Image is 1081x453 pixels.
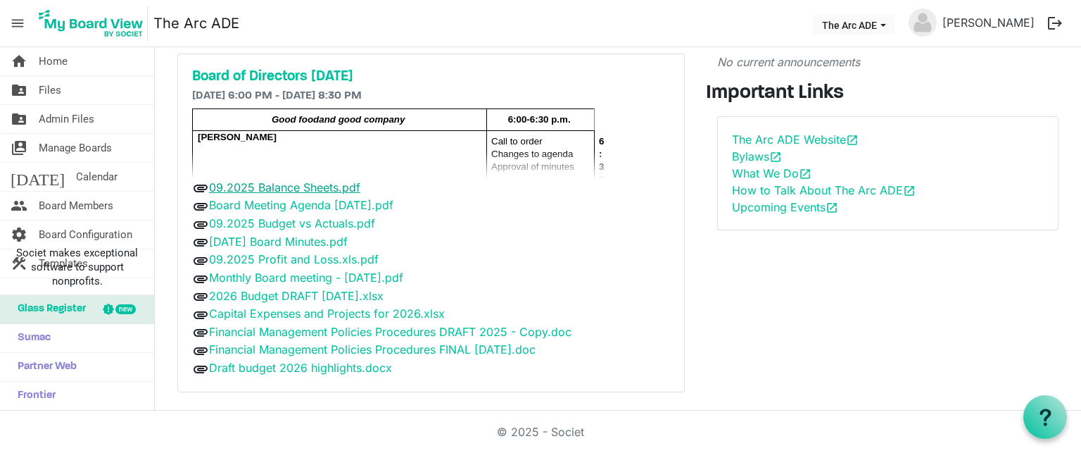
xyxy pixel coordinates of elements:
[209,271,403,285] a: Monthly Board meeting - [DATE].pdf
[209,325,571,339] a: Financial Management Policies Procedures DRAFT 2025 - Copy.doc
[192,361,209,378] span: attachment
[11,192,27,220] span: people
[192,324,209,341] span: attachment
[508,114,571,125] span: 6:00-6:30 p.m.
[11,382,56,410] span: Frontier
[732,200,838,214] a: Upcoming Eventsopen_in_new
[209,361,392,375] a: Draft budget 2026 highlights.docx
[209,198,393,212] a: Board Meeting Agenda [DATE].pdf
[319,114,405,125] span: and good company
[706,82,1070,106] h3: Important Links
[599,136,604,172] span: 6:3
[76,163,118,191] span: Calendar
[826,201,838,214] span: open_in_new
[192,252,209,269] span: attachment
[34,6,153,41] a: My Board View Logo
[39,134,112,162] span: Manage Boards
[717,54,1059,70] p: No current announcements
[272,114,319,125] span: Good food
[39,76,61,104] span: Files
[732,132,859,147] a: The Arc ADE Websiteopen_in_new
[198,132,277,142] span: [PERSON_NAME]
[192,89,670,103] h6: [DATE] 6:00 PM - [DATE] 8:30 PM
[491,149,573,159] span: Changes to agenda
[769,151,782,163] span: open_in_new
[39,47,68,75] span: Home
[192,288,209,305] span: attachment
[11,76,27,104] span: folder_shared
[39,105,94,133] span: Admin Files
[491,161,574,172] span: Approval of minutes
[4,10,31,37] span: menu
[11,47,27,75] span: home
[11,105,27,133] span: folder_shared
[846,134,859,147] span: open_in_new
[192,198,209,215] span: attachment
[11,353,77,381] span: Partner Web
[209,252,379,266] a: 09.2025 Profit and Loss.xls.pdf
[813,15,895,35] button: The Arc ADE dropdownbutton
[491,136,543,147] span: Call to order
[732,183,916,197] a: How to Talk About The Arc ADEopen_in_new
[497,425,584,439] a: © 2025 - Societ
[209,342,536,356] a: Financial Management Policies Procedures FINAL [DATE].doc
[192,306,209,323] span: attachment
[192,180,209,197] span: attachment
[732,149,782,163] a: Bylawsopen_in_new
[6,246,148,288] span: Societ makes exceptional software to support nonprofits.
[115,304,136,314] div: new
[209,235,348,249] a: [DATE] Board Minutes.pdf
[153,9,239,37] a: The Arc ADE
[11,295,86,323] span: Glass Register
[34,6,148,41] img: My Board View Logo
[209,180,360,194] a: 09.2025 Balance Sheets.pdf
[192,342,209,359] span: attachment
[11,324,51,352] span: Sumac
[11,134,27,162] span: switch_account
[209,216,375,230] a: 09.2025 Budget vs Actuals.pdf
[39,221,132,249] span: Board Configuration
[11,221,27,249] span: settings
[192,234,209,251] span: attachment
[799,168,811,180] span: open_in_new
[1040,8,1070,38] button: logout
[192,216,209,233] span: attachment
[903,185,916,197] span: open_in_new
[39,192,113,220] span: Board Members
[11,163,65,191] span: [DATE]
[937,8,1040,37] a: [PERSON_NAME]
[192,68,670,85] a: Board of Directors [DATE]
[192,271,209,287] span: attachment
[732,166,811,180] a: What We Doopen_in_new
[209,289,384,303] a: 2026 Budget DRAFT [DATE].xlsx
[599,174,604,185] span: 0
[209,306,445,321] a: Capital Expenses and Projects for 2026.xlsx
[909,8,937,37] img: no-profile-picture.svg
